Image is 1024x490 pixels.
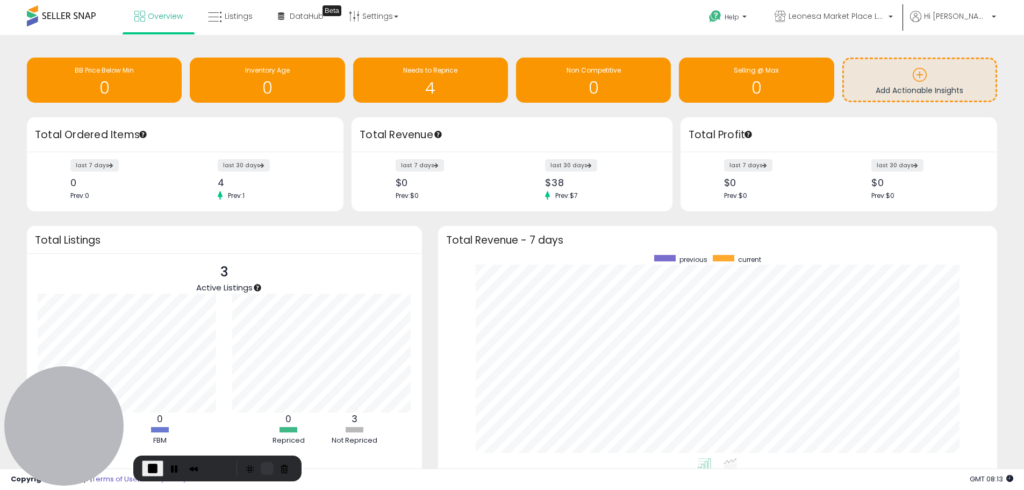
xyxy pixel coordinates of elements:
a: Add Actionable Insights [844,59,996,101]
h3: Total Listings [35,236,414,244]
span: Add Actionable Insights [876,85,963,96]
a: Inventory Age 0 [190,58,345,103]
span: Non Competitive [567,66,621,75]
span: Selling @ Max [734,66,779,75]
div: FBM [128,436,192,446]
h1: 0 [684,79,828,97]
span: Prev: $0 [396,191,419,200]
p: 3 [196,262,253,282]
h3: Total Revenue [360,127,664,143]
span: 2025-10-11 08:13 GMT [970,474,1013,484]
b: 3 [352,413,357,425]
span: Prev: $0 [871,191,894,200]
span: Overview [148,11,183,22]
a: Hi [PERSON_NAME] [910,11,996,35]
div: Tooltip anchor [433,130,443,139]
label: last 7 days [396,159,444,172]
span: previous [679,255,707,264]
div: 0 [70,177,177,188]
h3: Total Profit [689,127,989,143]
span: Hi [PERSON_NAME] [924,11,989,22]
h1: 0 [195,79,339,97]
a: BB Price Below Min 0 [27,58,182,103]
label: last 7 days [724,159,772,172]
span: Active Listings [196,282,253,293]
b: 0 [285,413,291,425]
span: Inventory Age [245,66,290,75]
label: last 30 days [545,159,597,172]
div: Tooltip anchor [253,283,262,293]
span: Prev: $0 [724,191,747,200]
div: $0 [871,177,978,188]
div: 4 [218,177,325,188]
a: Help [700,2,757,35]
div: Tooltip anchor [323,5,341,16]
span: Help [725,12,739,22]
span: Leonesa Market Place LLC [789,11,885,22]
span: current [738,255,761,264]
span: Prev: 1 [223,191,250,200]
a: Non Competitive 0 [516,58,671,103]
div: $38 [545,177,654,188]
div: Tooltip anchor [138,130,148,139]
h3: Total Ordered Items [35,127,335,143]
b: 0 [157,413,163,425]
h1: 4 [359,79,503,97]
span: Prev: $7 [550,191,583,200]
span: Listings [225,11,253,22]
div: Tooltip anchor [743,130,753,139]
span: Prev: 0 [70,191,89,200]
span: Needs to Reprice [403,66,457,75]
div: $0 [724,177,831,188]
a: Needs to Reprice 4 [353,58,508,103]
div: Repriced [256,436,321,446]
span: DataHub [290,11,324,22]
h1: 0 [32,79,176,97]
label: last 30 days [871,159,923,172]
span: BB Price Below Min [75,66,134,75]
div: $0 [396,177,504,188]
h3: Total Revenue - 7 days [446,236,989,244]
label: last 30 days [218,159,270,172]
a: Selling @ Max 0 [679,58,834,103]
label: last 7 days [70,159,119,172]
h1: 0 [521,79,665,97]
i: Get Help [708,10,722,23]
div: Not Repriced [323,436,387,446]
